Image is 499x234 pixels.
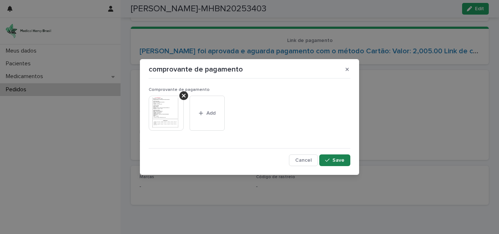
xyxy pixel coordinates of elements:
[149,65,243,74] p: comprovante de pagamento
[319,154,350,166] button: Save
[206,111,216,116] span: Add
[332,158,344,163] span: Save
[190,96,225,131] button: Add
[149,88,210,92] span: Comprovante de pagamento
[289,154,318,166] button: Cancel
[295,158,312,163] span: Cancel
